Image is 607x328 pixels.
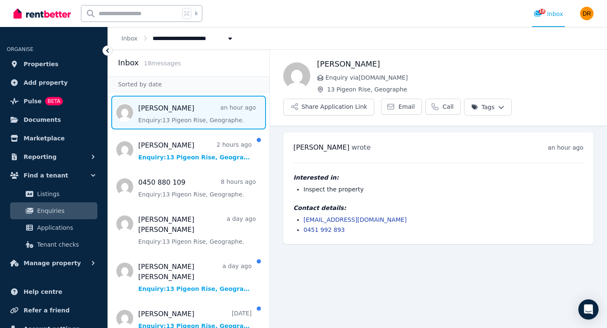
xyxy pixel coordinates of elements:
img: RentBetter [13,7,71,20]
span: 18 [539,9,545,14]
a: 0450 880 1098 hours agoEnquiry:13 Pigeon Rise, Geographe. [138,177,256,199]
a: [PERSON_NAME] [PERSON_NAME]a day agoEnquiry:13 Pigeon Rise, Geographe. [138,262,252,293]
span: 18 message s [144,60,181,67]
span: k [195,10,198,17]
span: Email [398,102,415,111]
a: Enquiries [10,202,97,219]
a: 0451 992 893 [303,226,345,233]
a: PulseBETA [7,93,101,110]
span: ORGANISE [7,46,33,52]
div: Sorted by date [108,76,269,92]
img: DownSouth Realty [580,7,594,20]
button: Share Application Link [283,99,374,116]
h1: [PERSON_NAME] [317,58,594,70]
a: [EMAIL_ADDRESS][DOMAIN_NAME] [303,216,407,223]
span: Pulse [24,96,42,106]
button: Manage property [7,255,101,272]
span: BETA [45,97,63,105]
a: Documents [7,111,101,128]
span: Enquiries [37,206,94,216]
div: Open Intercom Messenger [578,299,599,320]
button: Reporting [7,148,101,165]
span: Find a tenant [24,170,68,180]
nav: Breadcrumb [108,27,248,49]
span: Help centre [24,287,62,297]
span: wrote [352,143,371,151]
span: Reporting [24,152,56,162]
a: Applications [10,219,97,236]
span: Marketplace [24,133,64,143]
span: Documents [24,115,61,125]
a: Add property [7,74,101,91]
h2: Inbox [118,57,139,69]
span: Enquiry via [DOMAIN_NAME] [325,73,594,82]
span: Applications [37,223,94,233]
a: [PERSON_NAME] [PERSON_NAME]a day agoEnquiry:13 Pigeon Rise, Geographe. [138,215,256,246]
span: Manage property [24,258,81,268]
img: David Liu [283,62,310,89]
a: Marketplace [7,130,101,147]
div: Inbox [534,10,563,18]
span: Tags [471,103,494,111]
a: Help centre [7,283,101,300]
span: Tenant checks [37,239,94,250]
a: Inbox [121,35,137,42]
a: Call [425,99,461,115]
span: Properties [24,59,59,69]
a: Listings [10,186,97,202]
span: Refer a friend [24,305,70,315]
button: Find a tenant [7,167,101,184]
a: [PERSON_NAME]an hour agoEnquiry:13 Pigeon Rise, Geographe. [138,103,256,124]
span: 13 Pigeon Rise, Geographe [327,85,594,94]
a: Tenant checks [10,236,97,253]
h4: Interested in: [293,173,583,182]
time: an hour ago [548,144,583,151]
a: Properties [7,56,101,73]
a: Email [381,99,422,115]
span: Add property [24,78,68,88]
button: Tags [464,99,512,116]
li: Inspect the property [303,185,583,194]
span: Call [443,102,454,111]
a: Refer a friend [7,302,101,319]
h4: Contact details: [293,204,583,212]
a: [PERSON_NAME]2 hours agoEnquiry:13 Pigeon Rise, Geographe. [138,140,252,161]
span: Listings [37,189,94,199]
span: [PERSON_NAME] [293,143,349,151]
